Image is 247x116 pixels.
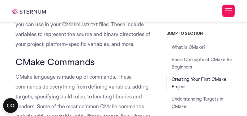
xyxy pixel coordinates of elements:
[3,98,18,113] button: Open CMP widget
[172,76,226,89] a: Creating Your First CMake Project
[172,96,223,109] a: Understanding Targets in CMake
[12,9,46,14] img: sternum iot
[172,44,206,50] a: What is CMake?
[222,5,235,17] button: Toggle Menu
[172,56,232,70] a: Basic Concepts of CMake for Beginners
[167,31,235,36] h3: JUMP TO SECTION
[15,56,154,67] h3: CMake Commands
[15,10,154,49] p: CMake also provides a number of predefined variables that you can use in your CMakeLists.txt file...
